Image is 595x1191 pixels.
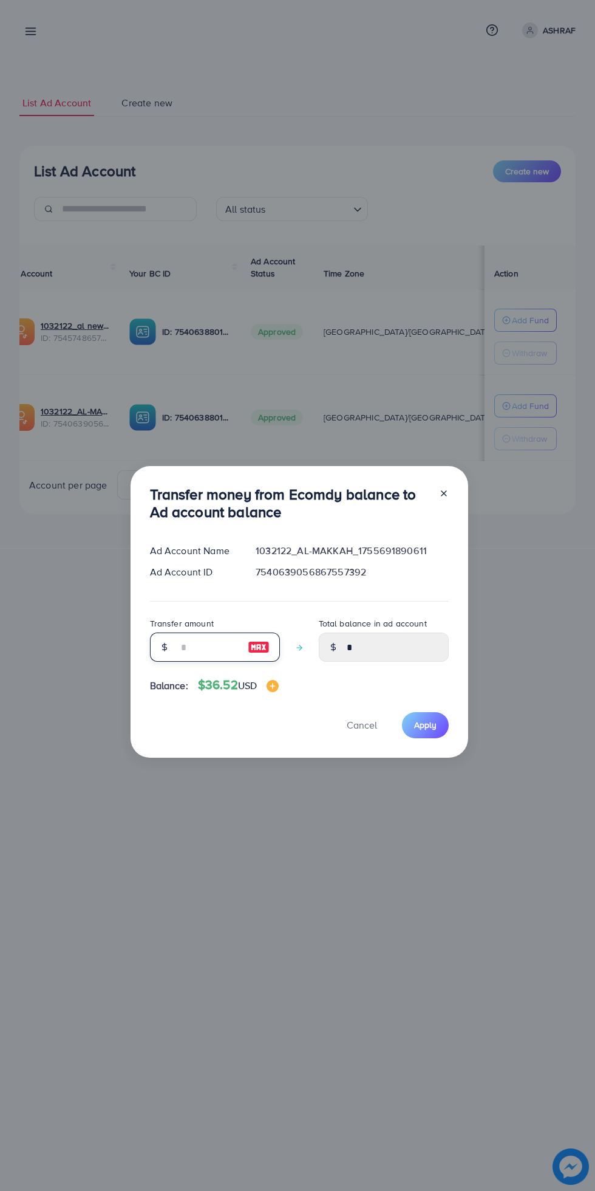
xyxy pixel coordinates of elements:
[331,712,392,738] button: Cancel
[150,679,188,693] span: Balance:
[140,544,246,558] div: Ad Account Name
[238,679,257,692] span: USD
[267,680,279,692] img: image
[414,719,437,731] span: Apply
[402,712,449,738] button: Apply
[198,678,279,693] h4: $36.52
[319,617,427,630] label: Total balance in ad account
[150,486,429,521] h3: Transfer money from Ecomdy balance to Ad account balance
[246,544,458,558] div: 1032122_AL-MAKKAH_1755691890611
[246,565,458,579] div: 7540639056867557392
[140,565,246,579] div: Ad Account ID
[248,640,270,654] img: image
[347,718,377,732] span: Cancel
[150,617,214,630] label: Transfer amount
